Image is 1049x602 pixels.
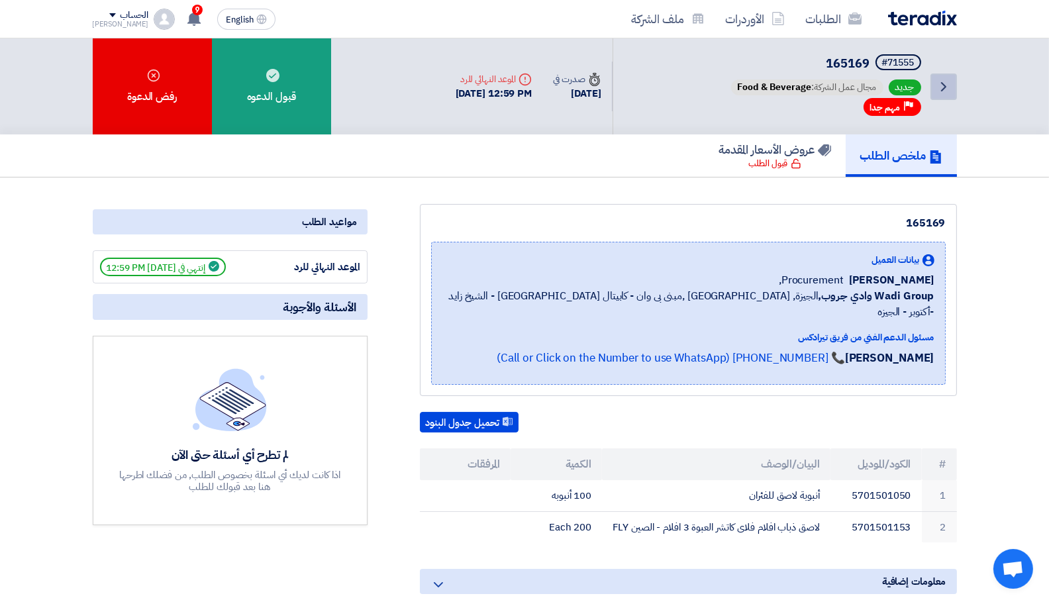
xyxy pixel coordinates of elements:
span: English [226,15,254,25]
span: معلومات إضافية [882,574,946,589]
span: الجيزة, [GEOGRAPHIC_DATA] ,مبنى بى وان - كابيتال [GEOGRAPHIC_DATA] - الشيخ زايد -أكتوبر - الجيزه [442,288,934,320]
td: 2 [922,511,957,542]
div: دردشة مفتوحة [993,549,1033,589]
div: [DATE] 12:59 PM [456,86,532,101]
div: [DATE] [553,86,601,101]
span: 165169 [826,54,870,72]
h5: عروض الأسعار المقدمة [719,142,831,157]
div: الحساب [120,10,148,21]
span: بيانات العميل [872,253,920,267]
button: English [217,9,275,30]
a: ملف الشركة [621,3,715,34]
th: الكود/الموديل [830,448,922,480]
span: إنتهي في [DATE] 12:59 PM [100,258,226,276]
h5: ملخص الطلب [860,148,942,163]
div: اذا كانت لديك أي اسئلة بخصوص الطلب, من فضلك اطرحها هنا بعد قبولك للطلب [117,469,342,493]
th: المرفقات [420,448,511,480]
div: لم تطرح أي أسئلة حتى الآن [117,447,342,462]
span: مهم جدا [870,101,901,114]
td: أنبوبة لاصق للفئران [602,480,830,511]
span: [PERSON_NAME] [849,272,934,288]
span: الأسئلة والأجوبة [283,299,357,315]
div: قبول الطلب [749,157,801,170]
h5: 165169 [728,54,924,73]
span: مجال عمل الشركة: [731,79,883,95]
div: مسئول الدعم الفني من فريق تيرادكس [442,330,934,344]
a: الطلبات [795,3,872,34]
td: 5701501153 [830,511,922,542]
strong: [PERSON_NAME] [845,350,934,366]
div: مواعيد الطلب [93,209,368,234]
span: Food & Beverage [738,80,812,94]
div: صدرت في [553,72,601,86]
th: البيان/الوصف [602,448,830,480]
div: الموعد النهائي للرد [261,260,360,275]
img: profile_test.png [154,9,175,30]
a: 📞 [PHONE_NUMBER] (Call or Click on the Number to use WhatsApp) [497,350,845,366]
a: الأوردرات [715,3,795,34]
img: Teradix logo [888,11,957,26]
th: # [922,448,957,480]
div: قبول الدعوه [212,38,331,134]
th: الكمية [511,448,602,480]
span: Procurement, [779,272,844,288]
div: #71555 [882,58,915,68]
div: 165169 [431,215,946,231]
div: رفض الدعوة [93,38,212,134]
td: لاصق ذباب افلام فلاى كاتشر العبوة 3 افلام - الصين FLY [602,511,830,542]
a: ملخص الطلب [846,134,957,177]
button: تحميل جدول البنود [420,412,519,433]
a: عروض الأسعار المقدمة قبول الطلب [705,134,846,177]
div: الموعد النهائي للرد [456,72,532,86]
td: 100 أنبوبه [511,480,602,511]
td: 5701501050 [830,480,922,511]
td: 200 Each [511,511,602,542]
td: 1 [922,480,957,511]
span: 9 [192,5,203,15]
span: جديد [889,79,921,95]
div: [PERSON_NAME] [93,21,149,28]
img: empty_state_list.svg [193,368,267,430]
b: Wadi Group وادي جروب, [819,288,934,304]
